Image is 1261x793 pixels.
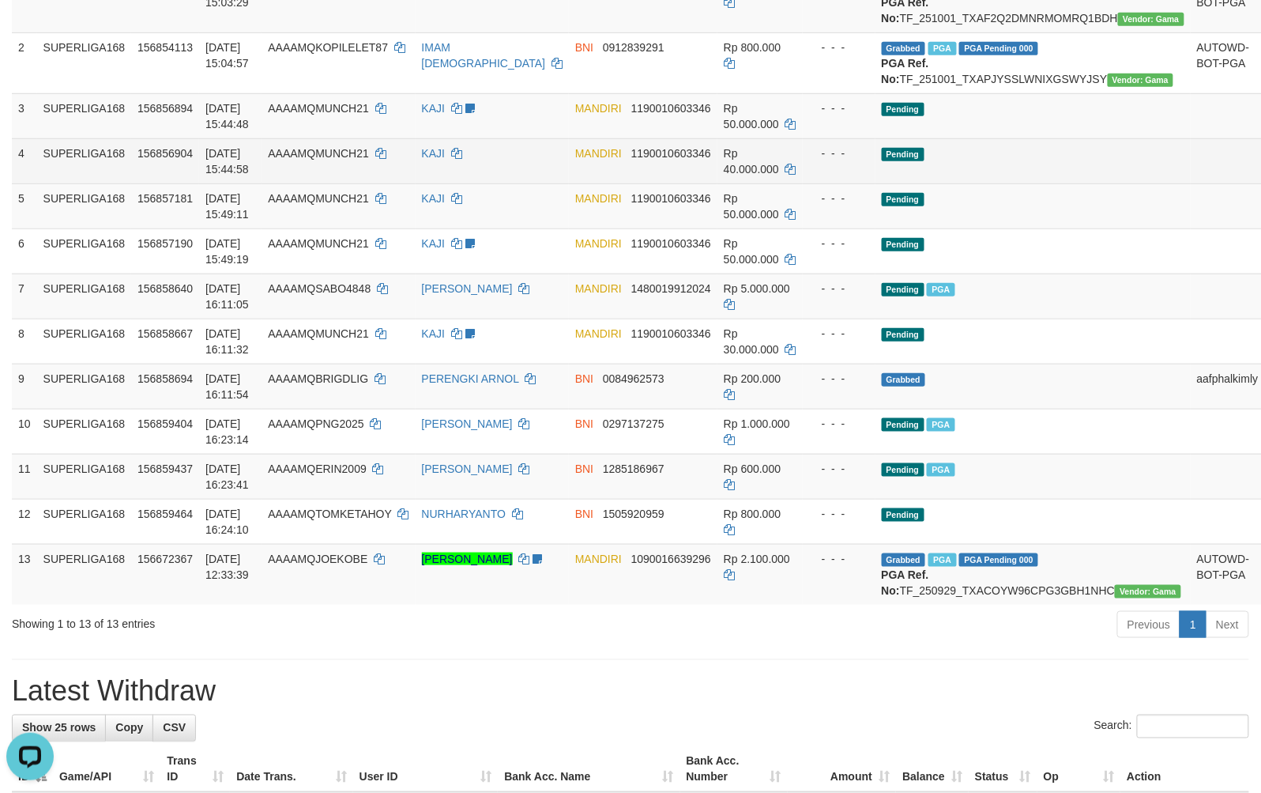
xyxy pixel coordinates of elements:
[205,327,249,356] span: [DATE] 16:11:32
[268,417,363,430] span: AAAAMQPNG2025
[927,463,954,477] span: Marked by aafchhiseyha
[724,327,779,356] span: Rp 30.000.000
[137,327,193,340] span: 156858667
[205,237,249,266] span: [DATE] 15:49:19
[927,418,954,432] span: Marked by aafchhiseyha
[268,147,369,160] span: AAAAMQMUNCH21
[882,238,924,251] span: Pending
[12,274,37,319] td: 7
[882,568,929,597] b: PGA Ref. No:
[12,715,106,742] a: Show 25 rows
[205,41,249,70] span: [DATE] 15:04:57
[724,41,781,54] span: Rp 800.000
[12,676,1249,708] h1: Latest Withdraw
[105,715,153,742] a: Copy
[882,57,929,85] b: PGA Ref. No:
[205,553,249,581] span: [DATE] 12:33:39
[575,41,593,54] span: BNI
[928,553,956,567] span: Marked by aafsengchandara
[12,93,37,138] td: 3
[875,544,1191,605] td: TF_250929_TXACOYW96CPG3GBH1NHC
[422,463,513,475] a: [PERSON_NAME]
[575,147,622,160] span: MANDIRI
[12,454,37,499] td: 11
[928,42,956,55] span: Marked by aafchhiseyha
[422,327,446,340] a: KAJI
[631,147,711,160] span: Copy 1190010603346 to clipboard
[268,41,388,54] span: AAAAMQKOPILELET87
[422,417,513,430] a: [PERSON_NAME]
[268,192,369,205] span: AAAAMQMUNCH21
[575,192,622,205] span: MANDIRI
[809,145,869,161] div: - - -
[12,499,37,544] td: 12
[422,553,513,565] a: [PERSON_NAME]
[603,372,664,385] span: Copy 0084962573 to clipboard
[12,138,37,183] td: 4
[12,32,37,93] td: 2
[205,147,249,176] span: [DATE] 15:44:58
[809,506,869,522] div: - - -
[882,148,924,161] span: Pending
[37,319,132,364] td: SUPERLIGA168
[22,722,96,734] span: Show 25 rows
[205,508,249,536] span: [DATE] 16:24:10
[882,103,924,116] span: Pending
[882,283,924,296] span: Pending
[422,372,519,385] a: PERENGKI ARNOL
[160,747,230,792] th: Trans ID: activate to sort column ascending
[809,371,869,387] div: - - -
[137,463,193,475] span: 156859437
[809,551,869,567] div: - - -
[724,553,790,565] span: Rp 2.100.000
[12,319,37,364] td: 8
[37,32,132,93] td: SUPERLIGA168
[152,715,196,742] a: CSV
[268,102,369,115] span: AAAAMQMUNCH21
[1118,13,1184,26] span: Vendor URL: https://trx31.1velocity.biz
[1037,747,1121,792] th: Op: activate to sort column ascending
[809,100,869,116] div: - - -
[205,463,249,491] span: [DATE] 16:23:41
[205,192,249,221] span: [DATE] 15:49:11
[724,237,779,266] span: Rp 50.000.000
[268,508,391,520] span: AAAAMQTOMKETAHOY
[882,42,926,55] span: Grabbed
[603,463,664,475] span: Copy 1285186967 to clipboard
[959,42,1038,55] span: PGA Pending
[12,610,514,632] div: Showing 1 to 13 of 13 entries
[1180,611,1206,638] a: 1
[37,138,132,183] td: SUPERLIGA168
[724,463,781,475] span: Rp 600.000
[631,237,711,250] span: Copy 1190010603346 to clipboard
[12,544,37,605] td: 13
[1137,715,1249,738] input: Search:
[575,463,593,475] span: BNI
[137,192,193,205] span: 156857181
[809,461,869,477] div: - - -
[575,372,593,385] span: BNI
[603,41,664,54] span: Copy 0912839291 to clipboard
[6,6,54,54] button: Open LiveChat chat widget
[882,553,926,567] span: Grabbed
[603,417,664,430] span: Copy 0297137275 to clipboard
[137,282,193,295] span: 156858640
[37,274,132,319] td: SUPERLIGA168
[205,282,249,311] span: [DATE] 16:11:05
[809,236,869,251] div: - - -
[575,282,622,295] span: MANDIRI
[12,183,37,228] td: 5
[115,722,143,734] span: Copy
[631,282,711,295] span: Copy 1480019912024 to clipboard
[631,192,711,205] span: Copy 1190010603346 to clipboard
[1117,611,1180,638] a: Previous
[353,747,499,792] th: User ID: activate to sort column ascending
[575,102,622,115] span: MANDIRI
[422,237,446,250] a: KAJI
[809,326,869,342] div: - - -
[882,328,924,342] span: Pending
[724,508,781,520] span: Rp 800.000
[631,102,711,115] span: Copy 1190010603346 to clipboard
[37,409,132,454] td: SUPERLIGA168
[882,508,924,522] span: Pending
